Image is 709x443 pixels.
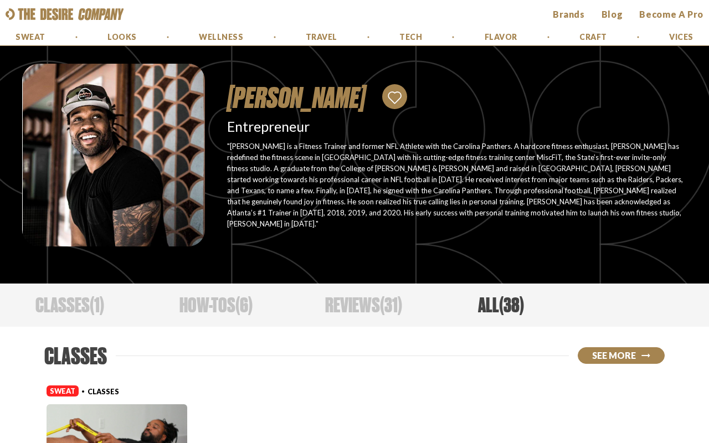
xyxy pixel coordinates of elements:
a: Vices [669,29,693,45]
a: Sweat [16,29,45,45]
a: brands [553,8,585,20]
a: Tech [399,29,422,45]
a: Looks [107,29,137,45]
span: • [81,387,85,395]
a: Craft [579,29,607,45]
div: "[PERSON_NAME] is a Fitness Trainer and former NFL Athlete with the Carolina Panthers. A hardcore... [227,141,687,229]
div: Classes ( 1 ) [35,284,104,327]
div: Reviews ( 31 ) [325,284,402,327]
a: Become a Pro [639,8,703,20]
a: Travel [306,29,337,45]
span: SWEAT [47,385,79,396]
a: Blog [602,8,623,20]
div: Classes [88,386,119,397]
div: How-Tos ( 6 ) [179,284,253,327]
div: Entrepreneur [227,117,687,136]
div: All ( 38 ) [478,284,524,327]
h2: Classes [44,344,107,368]
button: See More [578,347,665,364]
a: Wellness [199,29,243,45]
h1: [PERSON_NAME] [227,83,366,112]
a: SWEAT [47,385,79,395]
a: Flavor [485,29,517,45]
img: Bryan Jean-Pierre [22,64,205,246]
